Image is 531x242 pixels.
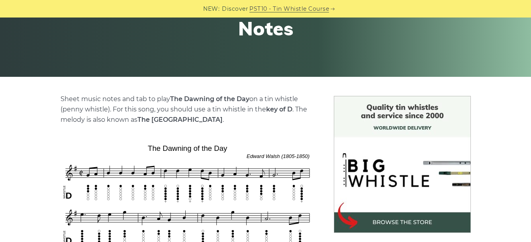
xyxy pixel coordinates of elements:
span: Discover [222,4,248,14]
strong: The Dawning of the Day [170,95,249,103]
a: PST10 - Tin Whistle Course [249,4,329,14]
span: NEW: [203,4,219,14]
strong: key of D [266,105,292,113]
p: Sheet music notes and tab to play on a tin whistle (penny whistle). For this song, you should use... [61,94,315,125]
strong: The [GEOGRAPHIC_DATA] [137,116,223,123]
img: BigWhistle Tin Whistle Store [334,96,471,233]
